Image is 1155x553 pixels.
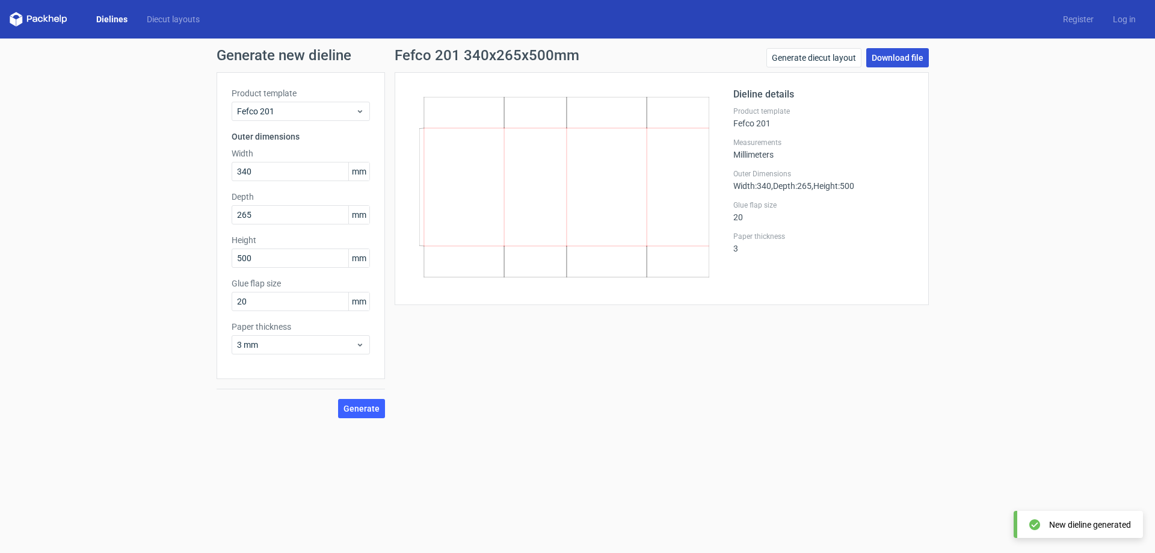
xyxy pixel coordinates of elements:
div: Millimeters [733,138,914,159]
a: Log in [1103,13,1145,25]
h3: Outer dimensions [232,131,370,143]
a: Register [1053,13,1103,25]
div: New dieline generated [1049,519,1131,531]
label: Measurements [733,138,914,147]
label: Outer Dimensions [733,169,914,179]
span: mm [348,249,369,267]
span: mm [348,162,369,181]
label: Paper thickness [232,321,370,333]
span: Fefco 201 [237,105,356,117]
span: , Depth : 265 [771,181,812,191]
h1: Generate new dieline [217,48,938,63]
h2: Dieline details [733,87,914,102]
h1: Fefco 201 340x265x500mm [395,48,579,63]
button: Generate [338,399,385,418]
div: Fefco 201 [733,107,914,128]
label: Height [232,234,370,246]
label: Product template [232,87,370,99]
span: mm [348,206,369,224]
label: Glue flap size [232,277,370,289]
span: , Height : 500 [812,181,854,191]
span: Generate [343,404,380,413]
div: 3 [733,232,914,253]
span: Width : 340 [733,181,771,191]
a: Generate diecut layout [766,48,861,67]
label: Depth [232,191,370,203]
a: Dielines [87,13,137,25]
label: Glue flap size [733,200,914,210]
label: Product template [733,107,914,116]
div: 20 [733,200,914,222]
a: Download file [866,48,929,67]
label: Width [232,147,370,159]
span: mm [348,292,369,310]
label: Paper thickness [733,232,914,241]
span: 3 mm [237,339,356,351]
a: Diecut layouts [137,13,209,25]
